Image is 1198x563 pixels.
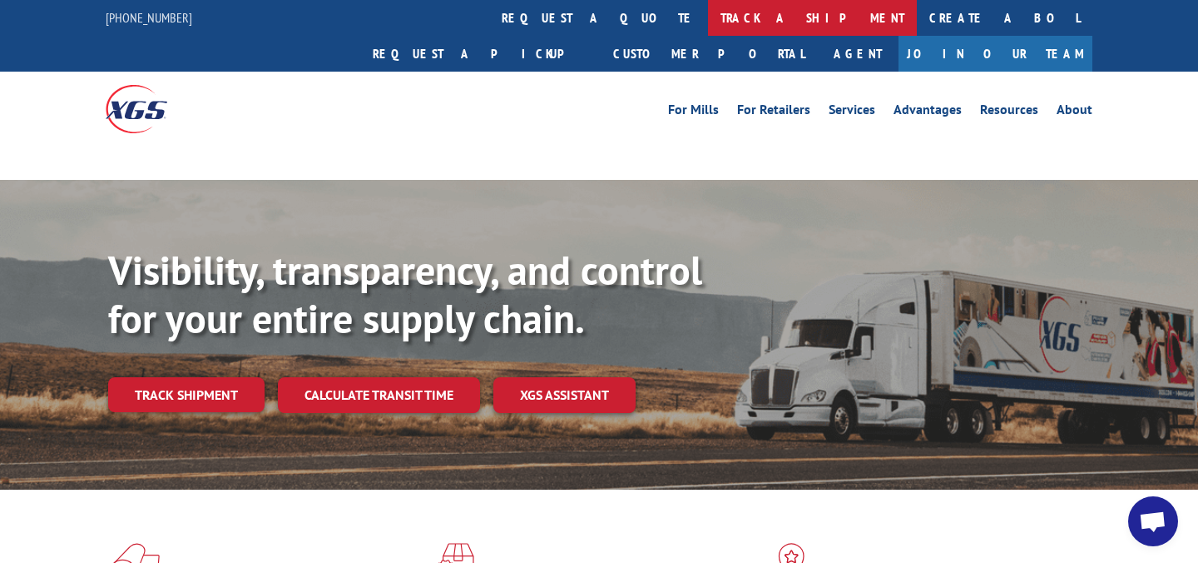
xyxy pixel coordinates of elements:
a: XGS ASSISTANT [493,377,636,413]
a: Advantages [894,103,962,122]
div: Open chat [1128,496,1178,546]
a: [PHONE_NUMBER] [106,9,192,26]
a: Services [829,103,875,122]
a: Join Our Team [898,36,1092,72]
a: Resources [980,103,1038,122]
a: Calculate transit time [278,377,480,413]
a: Customer Portal [601,36,817,72]
b: Visibility, transparency, and control for your entire supply chain. [108,244,702,344]
a: About [1057,103,1092,122]
a: Request a pickup [360,36,601,72]
a: Agent [817,36,898,72]
a: For Retailers [737,103,810,122]
a: Track shipment [108,377,265,412]
a: For Mills [668,103,719,122]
